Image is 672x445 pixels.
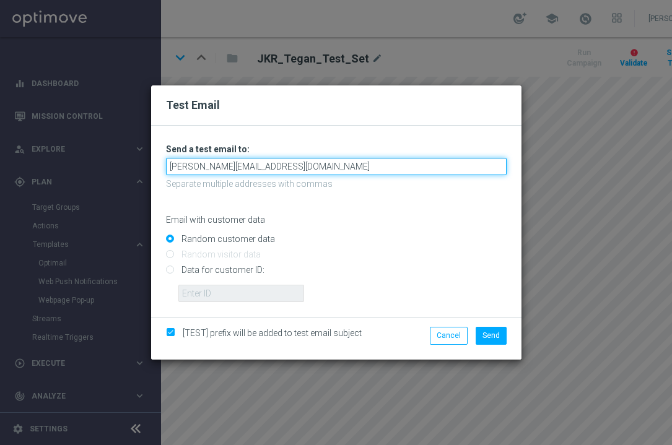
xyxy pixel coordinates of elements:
[482,331,500,340] span: Send
[166,98,507,113] h2: Test Email
[476,327,507,344] button: Send
[166,214,507,225] p: Email with customer data
[178,285,304,302] input: Enter ID
[166,178,507,189] p: Separate multiple addresses with commas
[166,144,507,155] h3: Send a test email to:
[183,328,362,338] span: [TEST] prefix will be added to test email subject
[178,233,275,244] label: Random customer data
[430,327,468,344] button: Cancel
